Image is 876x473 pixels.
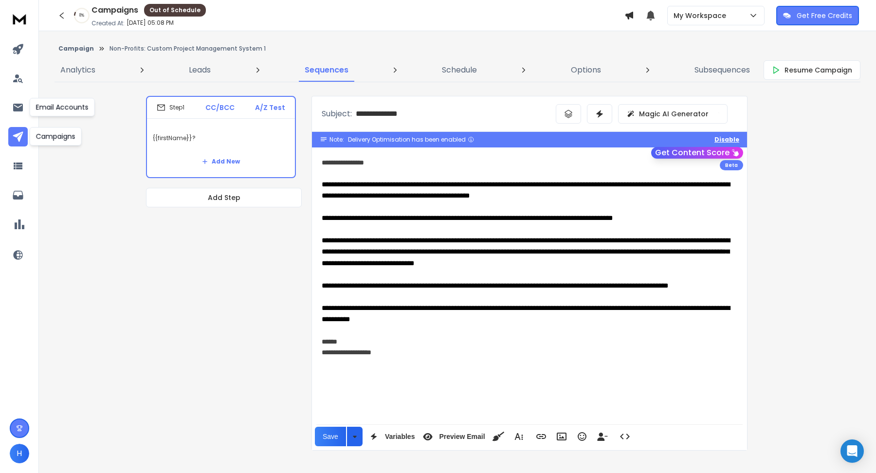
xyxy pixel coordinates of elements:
[571,64,601,76] p: Options
[315,427,346,446] button: Save
[797,11,852,20] p: Get Free Credits
[205,103,235,112] p: CC/BCC
[510,427,528,446] button: More Text
[146,188,302,207] button: Add Step
[146,96,296,178] li: Step1CC/BCCA/Z Test{{firstName}}?Add New
[618,104,728,124] button: Magic AI Generator
[157,103,184,112] div: Step 1
[674,11,730,20] p: My Workspace
[436,58,483,82] a: Schedule
[573,427,591,446] button: Emoticons
[10,10,29,28] img: logo
[305,64,348,76] p: Sequences
[91,19,125,27] p: Created At:
[437,433,487,441] span: Preview Email
[348,136,474,144] div: Delivery Optimisation has been enabled
[694,64,750,76] p: Subsequences
[639,109,709,119] p: Magic AI Generator
[91,4,138,16] h1: Campaigns
[383,433,417,441] span: Variables
[329,136,344,144] span: Note:
[60,64,95,76] p: Analytics
[365,427,417,446] button: Variables
[30,127,82,146] div: Campaigns
[58,45,94,53] button: Campaign
[10,444,29,463] button: H
[79,13,84,18] p: 8 %
[714,136,739,144] button: Disable
[144,4,206,17] div: Out of Schedule
[189,64,211,76] p: Leads
[720,160,743,170] div: Beta
[616,427,634,446] button: Code View
[194,152,248,171] button: Add New
[764,60,860,80] button: Resume Campaign
[840,439,864,463] div: Open Intercom Messenger
[127,19,174,27] p: [DATE] 05:08 PM
[109,45,266,53] p: Non-Profits: Custom Project Management System 1
[532,427,550,446] button: Insert Link (⌘K)
[442,64,477,76] p: Schedule
[593,427,612,446] button: Insert Unsubscribe Link
[776,6,859,25] button: Get Free Credits
[299,58,354,82] a: Sequences
[419,427,487,446] button: Preview Email
[552,427,571,446] button: Insert Image (⌘P)
[183,58,217,82] a: Leads
[153,125,289,152] p: {{firstName}}?
[55,58,101,82] a: Analytics
[565,58,607,82] a: Options
[255,103,285,112] p: A/Z Test
[689,58,756,82] a: Subsequences
[651,147,743,159] button: Get Content Score
[322,108,352,120] p: Subject:
[30,98,95,116] div: Email Accounts
[489,427,508,446] button: Clean HTML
